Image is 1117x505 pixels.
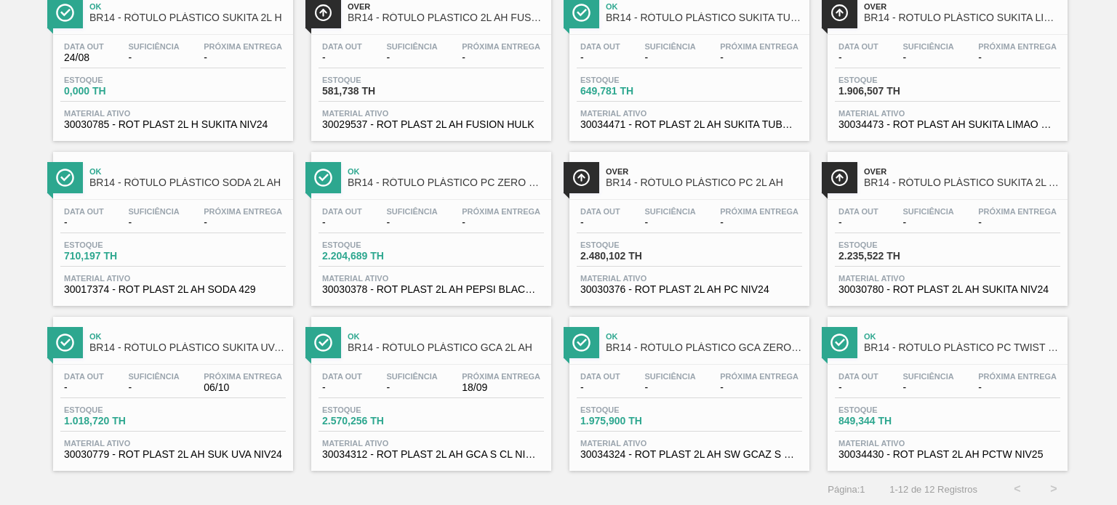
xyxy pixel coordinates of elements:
span: - [902,382,953,393]
span: - [838,382,878,393]
span: 710,197 TH [64,251,166,262]
span: Estoque [64,241,166,249]
span: Data out [580,372,620,381]
span: 24/08 [64,52,104,63]
span: 2.204,689 TH [322,251,424,262]
span: 1.018,720 TH [64,416,166,427]
span: 2.235,522 TH [838,251,940,262]
span: Próxima Entrega [462,42,540,51]
span: 2.480,102 TH [580,251,682,262]
span: Material ativo [64,109,282,118]
span: Over [606,167,802,176]
span: 18/09 [462,382,540,393]
span: Material ativo [838,109,1057,118]
span: Material ativo [838,274,1057,283]
span: - [386,52,437,63]
img: Ícone [56,169,74,187]
a: ÍconeOverBR14 - RÓTULO PLÁSTICO PC 2L AHData out-Suficiência-Próxima Entrega-Estoque2.480,102 THM... [558,141,817,306]
img: Ícone [830,334,849,352]
span: BR14 - RÓTULO PLÁSTICO SODA 2L AH [89,177,286,188]
img: Ícone [572,4,590,22]
span: Página : 1 [828,484,865,495]
span: Data out [64,42,104,51]
span: Suficiência [386,207,437,216]
span: - [902,217,953,228]
span: Data out [322,372,362,381]
span: Material ativo [580,274,798,283]
span: Suficiência [386,42,437,51]
span: Over [864,2,1060,11]
span: - [838,217,878,228]
span: Próxima Entrega [462,207,540,216]
span: - [902,52,953,63]
a: ÍconeOkBR14 - RÓTULO PLÁSTICO GCA 2L AHData out-Suficiência-Próxima Entrega18/09Estoque2.570,256 ... [300,306,558,471]
span: Próxima Entrega [204,207,282,216]
span: BR14 - RÓTULO PLÁSTICO SUKITA 2L AH [864,177,1060,188]
span: 849,344 TH [838,416,940,427]
span: BR14 - RÓTULO PLÁSTICO PC 2L AH [606,177,802,188]
span: 581,738 TH [322,86,424,97]
span: 1.975,900 TH [580,416,682,427]
span: 2.570,256 TH [322,416,424,427]
span: Estoque [838,405,940,414]
span: - [322,52,362,63]
img: Ícone [314,334,332,352]
span: Suficiência [644,372,695,381]
span: Suficiência [644,42,695,51]
span: 1 - 12 de 12 Registros [887,484,977,495]
span: - [128,52,179,63]
span: Estoque [838,76,940,84]
span: - [644,382,695,393]
span: Data out [838,372,878,381]
span: Próxima Entrega [720,42,798,51]
span: - [580,382,620,393]
span: - [204,217,282,228]
span: Estoque [580,76,682,84]
span: Ok [348,167,544,176]
a: ÍconeOkBR14 - RÓTULO PLÁSTICO SUKITA UVA MISTA 2L AHData out-Suficiência-Próxima Entrega06/10Esto... [42,306,300,471]
img: Ícone [56,4,74,22]
span: - [580,52,620,63]
span: Material ativo [64,439,282,448]
span: Estoque [580,241,682,249]
span: 06/10 [204,382,282,393]
span: Próxima Entrega [978,372,1057,381]
span: Estoque [64,405,166,414]
span: 30029537 - ROT PLAST 2L AH FUSION HULK [322,119,540,130]
span: Suficiência [902,42,953,51]
span: - [64,217,104,228]
span: - [128,382,179,393]
a: ÍconeOkBR14 - RÓTULO PLÁSTICO PC TWIST 2L AHData out-Suficiência-Próxima Entrega-Estoque849,344 T... [817,306,1075,471]
span: Suficiência [386,372,437,381]
span: Ok [89,167,286,176]
span: BR14 - RÓTULO PLÁSTICO GCA 2L AH [348,342,544,353]
span: Suficiência [128,372,179,381]
span: 1.906,507 TH [838,86,940,97]
span: - [580,217,620,228]
span: - [204,52,282,63]
img: Ícone [830,169,849,187]
span: 30034473 - ROT PLAST AH SUKITA LIMAO 2L NIV25 [838,119,1057,130]
span: 30030779 - ROT PLAST 2L AH SUK UVA NIV24 [64,449,282,460]
span: 30034471 - ROT PLAST 2L AH SUKITA TUBAINA NIV25 [580,119,798,130]
span: Estoque [322,405,424,414]
span: Material ativo [580,439,798,448]
span: BR14 - RÓTULO PLÁSTICO PC ZERO 2L AH [348,177,544,188]
span: Material ativo [838,439,1057,448]
span: - [720,217,798,228]
span: Material ativo [64,274,282,283]
span: Data out [322,207,362,216]
span: - [462,52,540,63]
span: 30030785 - ROT PLAST 2L H SUKITA NIV24 [64,119,282,130]
span: - [322,382,362,393]
span: 30030376 - ROT PLAST 2L AH PC NIV24 [580,284,798,295]
span: Suficiência [644,207,695,216]
span: Ok [606,332,802,341]
span: Suficiência [902,207,953,216]
img: Ícone [314,169,332,187]
span: Próxima Entrega [204,42,282,51]
span: Material ativo [322,274,540,283]
span: Data out [580,42,620,51]
span: Material ativo [580,109,798,118]
span: Data out [838,42,878,51]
